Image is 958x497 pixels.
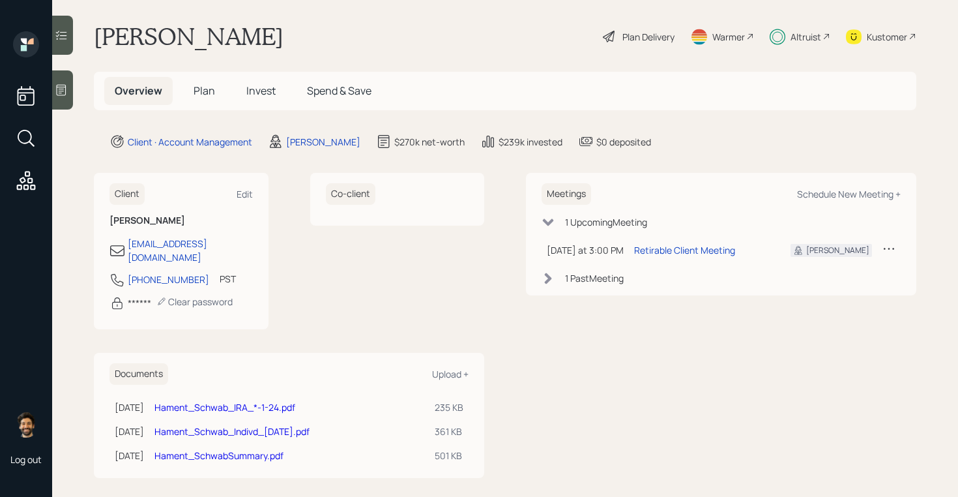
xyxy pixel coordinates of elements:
div: Altruist [791,30,821,44]
div: Edit [237,188,253,200]
div: Kustomer [867,30,907,44]
div: [PERSON_NAME] [286,135,360,149]
div: 1 Upcoming Meeting [565,215,647,229]
div: Retirable Client Meeting [634,243,735,257]
span: Spend & Save [307,83,371,98]
div: $0 deposited [596,135,651,149]
div: Clear password [156,295,233,308]
div: [DATE] at 3:00 PM [547,243,624,257]
div: [PHONE_NUMBER] [128,273,209,286]
h6: Client [109,183,145,205]
div: Schedule New Meeting + [797,188,901,200]
h1: [PERSON_NAME] [94,22,283,51]
span: Plan [194,83,215,98]
div: Plan Delivery [622,30,675,44]
div: [DATE] [115,400,144,414]
h6: [PERSON_NAME] [109,215,253,226]
div: PST [220,272,236,286]
a: Hament_SchwabSummary.pdf [154,449,283,462]
div: [PERSON_NAME] [806,245,869,256]
div: Log out [10,453,42,466]
div: [EMAIL_ADDRESS][DOMAIN_NAME] [128,237,253,264]
div: 235 KB [435,400,463,414]
img: eric-schwartz-headshot.png [13,412,39,438]
div: [DATE] [115,449,144,462]
span: Overview [115,83,162,98]
div: [DATE] [115,425,144,438]
div: $270k net-worth [394,135,465,149]
h6: Co-client [326,183,375,205]
h6: Meetings [542,183,591,205]
div: 361 KB [435,425,463,438]
a: Hament_Schwab_IRA_*-1-24.pdf [154,401,295,414]
div: Warmer [712,30,745,44]
div: $239k invested [499,135,562,149]
div: 1 Past Meeting [565,271,624,285]
h6: Documents [109,363,168,385]
div: Client · Account Management [128,135,252,149]
span: Invest [246,83,276,98]
a: Hament_Schwab_Indivd_[DATE].pdf [154,425,310,438]
div: 501 KB [435,449,463,462]
div: Upload + [432,368,469,380]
